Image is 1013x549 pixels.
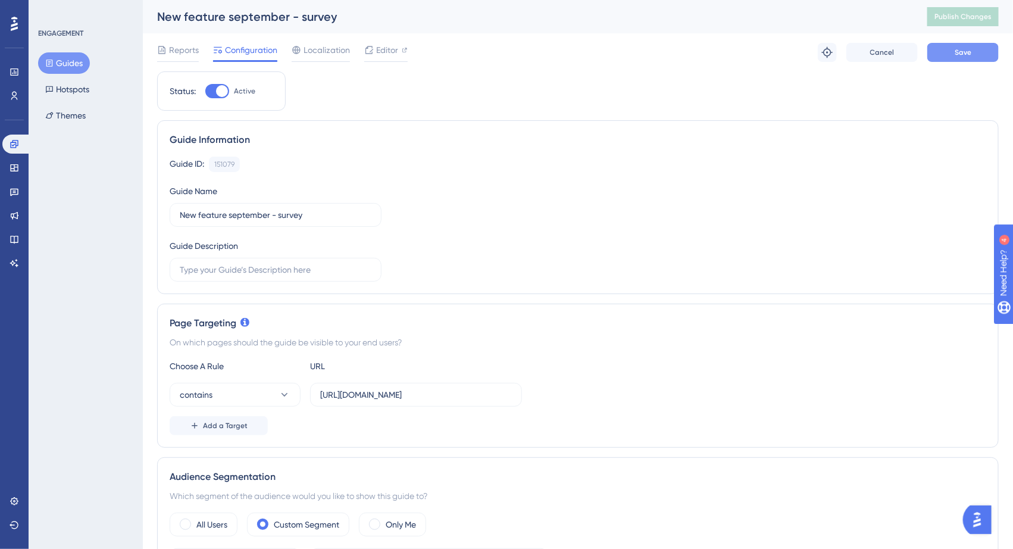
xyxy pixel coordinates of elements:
[170,489,986,503] div: Which segment of the audience would you like to show this guide to?
[234,86,255,96] span: Active
[304,43,350,57] span: Localization
[169,43,199,57] span: Reports
[170,359,301,373] div: Choose A Rule
[170,335,986,350] div: On which pages should the guide be visible to your end users?
[376,43,398,57] span: Editor
[927,7,999,26] button: Publish Changes
[386,517,416,532] label: Only Me
[180,263,371,276] input: Type your Guide’s Description here
[170,84,196,98] div: Status:
[225,43,277,57] span: Configuration
[180,208,371,222] input: Type your Guide’s Name here
[28,3,74,17] span: Need Help?
[170,133,986,147] div: Guide Information
[846,43,918,62] button: Cancel
[170,383,301,407] button: contains
[196,517,227,532] label: All Users
[214,160,235,169] div: 151079
[934,12,992,21] span: Publish Changes
[170,470,986,484] div: Audience Segmentation
[180,388,212,402] span: contains
[38,105,93,126] button: Themes
[157,8,898,25] div: New feature september - survey
[963,502,999,538] iframe: UserGuiding AI Assistant Launcher
[320,388,512,401] input: yourwebsite.com/path
[83,6,86,15] div: 4
[170,416,268,435] button: Add a Target
[38,52,90,74] button: Guides
[170,239,238,253] div: Guide Description
[274,517,339,532] label: Custom Segment
[170,316,986,330] div: Page Targeting
[955,48,971,57] span: Save
[170,184,217,198] div: Guide Name
[203,421,248,431] span: Add a Target
[38,29,83,38] div: ENGAGEMENT
[870,48,895,57] span: Cancel
[170,157,204,172] div: Guide ID:
[38,79,96,100] button: Hotspots
[310,359,441,373] div: URL
[927,43,999,62] button: Save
